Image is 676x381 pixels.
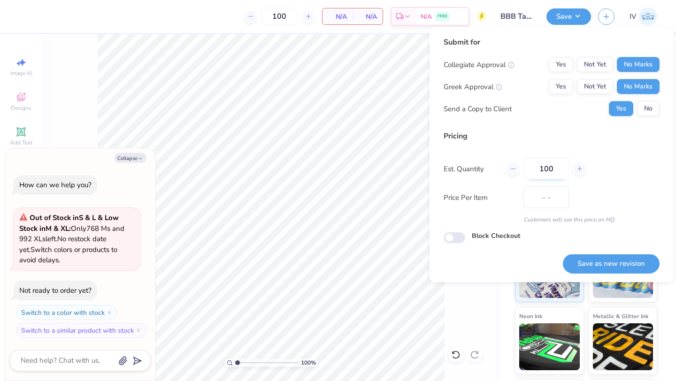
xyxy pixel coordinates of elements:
button: Yes [549,57,573,72]
button: Yes [609,101,633,116]
img: Metallic & Glitter Ink [593,323,653,370]
input: – – [523,158,569,180]
span: IV [630,11,637,22]
div: Customers will see this price on HQ. [444,215,660,224]
div: Submit for [444,37,660,48]
img: Isha Veturkar [639,8,657,26]
button: Save [546,8,591,25]
button: No [637,101,660,116]
button: Save as new revision [563,254,660,273]
div: Pricing [444,130,660,142]
label: Price Per Item [444,192,516,203]
span: No restock date yet. [19,234,107,254]
span: Neon Ink [519,311,542,321]
img: Switch to a similar product with stock [136,328,141,333]
div: Not ready to order yet? [19,286,92,295]
span: N/A [358,12,377,22]
button: Switch to a similar product with stock [16,323,146,338]
span: Add Text [10,139,32,146]
span: Metallic & Glitter Ink [593,311,648,321]
input: – – [261,8,298,25]
button: No Marks [617,57,660,72]
strong: & Low Stock in M & XL : [19,213,119,233]
div: How can we help you? [19,180,92,190]
span: Image AI [10,69,32,77]
span: N/A [328,12,347,22]
span: 100 % [301,358,316,367]
span: FREE [438,13,447,20]
span: N/A [421,12,432,22]
button: Collapse [115,153,146,163]
div: Send a Copy to Client [444,103,512,114]
div: Collegiate Approval [444,59,515,70]
label: Block Checkout [472,231,520,241]
label: Est. Quantity [444,163,499,174]
button: No Marks [617,79,660,94]
button: Not Yet [577,79,613,94]
button: Yes [549,79,573,94]
img: Switch to a color with stock [107,310,112,315]
a: IV [630,8,657,26]
div: Greek Approval [444,81,502,92]
strong: Out of Stock in S & L [30,213,98,222]
img: Neon Ink [519,323,580,370]
input: Untitled Design [493,7,539,26]
button: Switch to a color with stock [16,305,117,320]
span: Designs [11,104,31,112]
button: Not Yet [577,57,613,72]
span: Only 768 Ms and 992 XLs left. Switch colors or products to avoid delays. [19,213,124,265]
